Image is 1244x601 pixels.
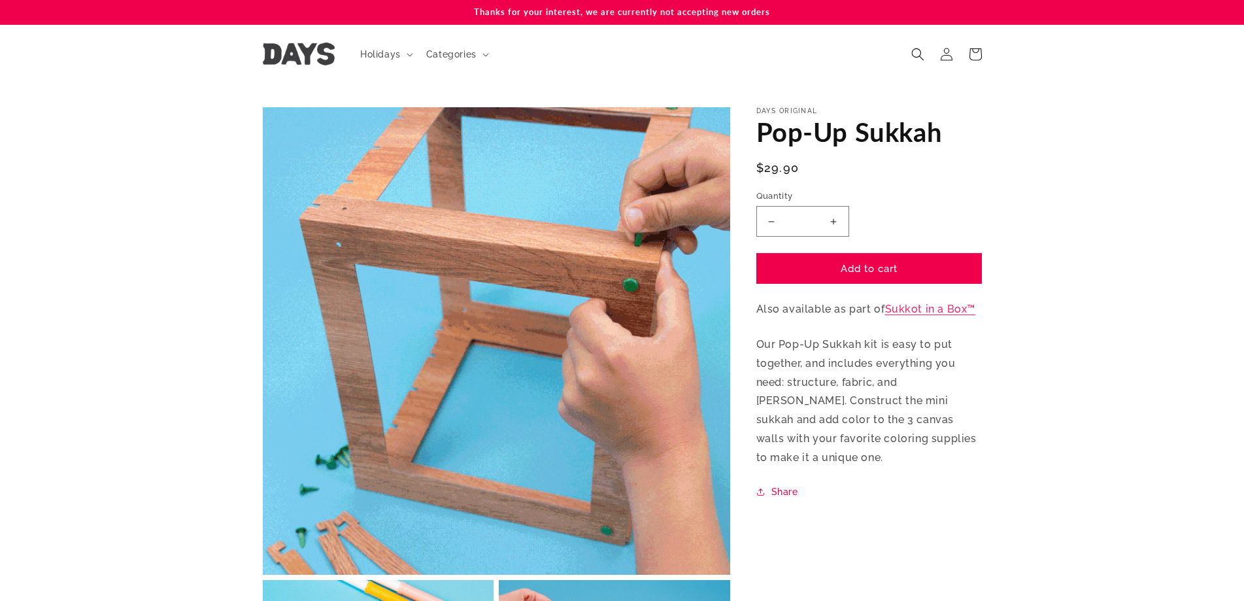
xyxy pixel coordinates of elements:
[756,159,799,177] span: $29.90
[903,40,932,69] summary: Search
[426,48,477,60] span: Categories
[756,107,982,115] p: Days Original
[756,190,982,203] label: Quantity
[756,253,982,284] button: Add to cart
[756,484,798,500] summary: Share
[885,303,976,315] a: Sukkot in a Box™
[360,48,401,60] span: Holidays
[263,43,335,65] img: Days United
[352,41,418,68] summary: Holidays
[418,41,494,68] summary: Categories
[756,107,982,500] div: Also available as part of
[756,115,982,149] h1: Pop-Up Sukkah
[756,335,982,468] p: Our Pop-Up Sukkah kit is easy to put together, and includes everything you need: structure, fabri...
